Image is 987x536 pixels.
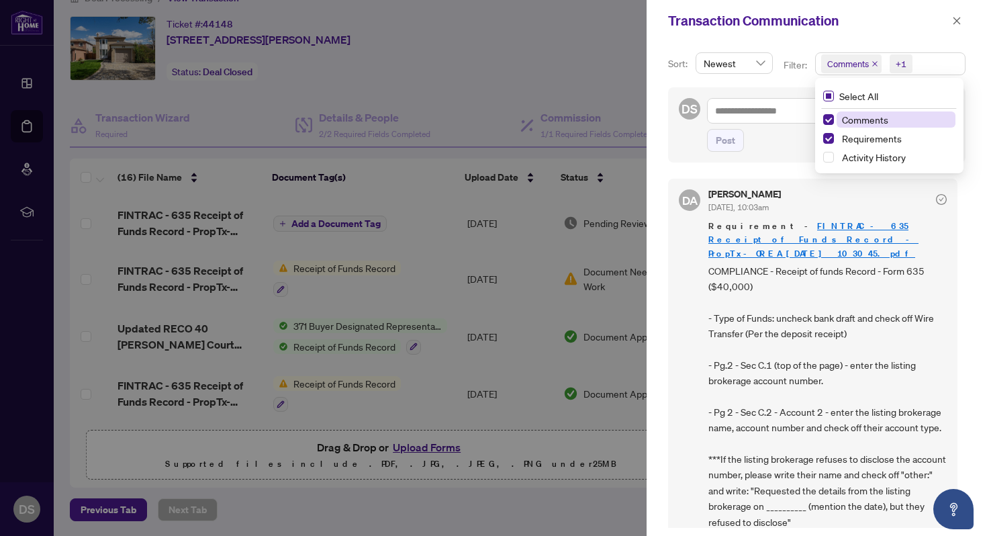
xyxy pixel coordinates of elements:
span: COMPLIANCE - Receipt of funds Record - Form 635 ($40,000) - Type of Funds: uncheck bank draft and... [708,263,947,530]
span: Select All [834,89,884,103]
span: DA [681,191,698,210]
span: Comments [842,114,888,126]
span: Comments [821,54,882,73]
span: Requirements [837,130,955,146]
p: Filter: [784,58,809,73]
div: Transaction Communication [668,11,948,31]
span: [DATE], 10:03am [708,202,769,212]
span: Comments [837,111,955,128]
p: Sort: [668,56,690,71]
span: close [952,16,961,26]
button: Post [707,129,744,152]
span: Activity History [842,151,906,163]
a: FINTRAC - 635 Receipt of Funds Record - PropTx-OREA_[DATE] 10_30_45.pdf [708,220,919,259]
span: Requirement - [708,220,947,260]
span: check-circle [936,194,947,205]
span: Select Comments [823,114,834,125]
span: Select Activity History [823,152,834,163]
span: Activity History [837,149,955,165]
div: +1 [896,57,906,71]
span: Select Requirements [823,133,834,144]
button: Open asap [933,489,974,529]
span: DS [681,99,698,118]
span: close [872,60,878,67]
h5: [PERSON_NAME] [708,189,781,199]
span: Newest [704,53,765,73]
span: Comments [827,57,869,71]
span: Requirements [842,132,902,144]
